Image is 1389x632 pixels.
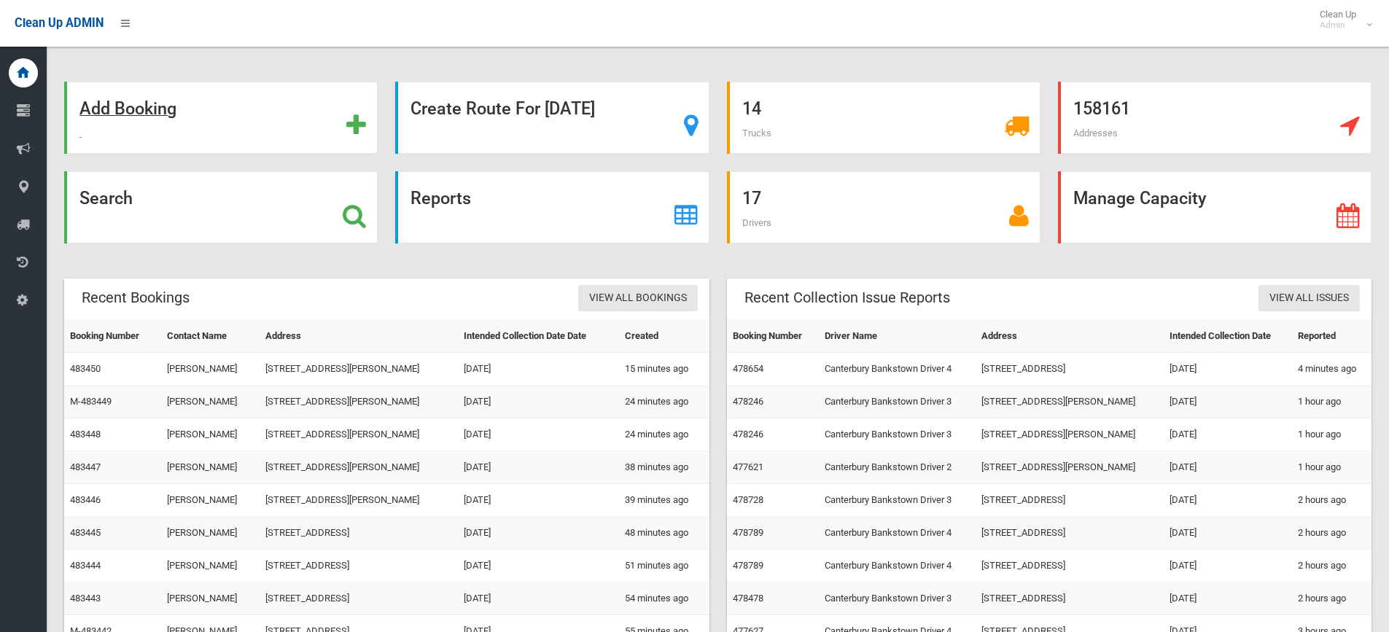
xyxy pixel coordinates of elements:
[79,188,133,208] strong: Search
[619,517,709,550] td: 48 minutes ago
[1073,188,1206,208] strong: Manage Capacity
[819,517,976,550] td: Canterbury Bankstown Driver 4
[79,98,176,119] strong: Add Booking
[819,550,976,582] td: Canterbury Bankstown Driver 4
[1312,9,1371,31] span: Clean Up
[1164,353,1292,386] td: [DATE]
[819,582,976,615] td: Canterbury Bankstown Driver 3
[619,484,709,517] td: 39 minutes ago
[976,484,1164,517] td: [STREET_ADDRESS]
[70,461,101,472] a: 483447
[742,188,761,208] strong: 17
[819,484,976,517] td: Canterbury Bankstown Driver 3
[1292,484,1372,517] td: 2 hours ago
[1164,517,1292,550] td: [DATE]
[733,560,763,571] a: 478789
[70,560,101,571] a: 483444
[458,550,619,582] td: [DATE]
[727,171,1040,243] a: 17 Drivers
[976,386,1164,418] td: [STREET_ADDRESS][PERSON_NAME]
[742,98,761,119] strong: 14
[619,353,709,386] td: 15 minutes ago
[411,98,595,119] strong: Create Route For [DATE]
[15,16,104,30] span: Clean Up ADMIN
[1258,285,1360,312] a: View All Issues
[727,284,968,312] header: Recent Collection Issue Reports
[458,386,619,418] td: [DATE]
[619,582,709,615] td: 54 minutes ago
[976,517,1164,550] td: [STREET_ADDRESS]
[161,517,259,550] td: [PERSON_NAME]
[1073,128,1118,139] span: Addresses
[161,451,259,484] td: [PERSON_NAME]
[733,429,763,440] a: 478246
[260,451,458,484] td: [STREET_ADDRESS][PERSON_NAME]
[733,593,763,604] a: 478478
[819,386,976,418] td: Canterbury Bankstown Driver 3
[70,396,112,407] a: M-483449
[1073,98,1130,119] strong: 158161
[260,418,458,451] td: [STREET_ADDRESS][PERSON_NAME]
[458,582,619,615] td: [DATE]
[458,517,619,550] td: [DATE]
[411,188,471,208] strong: Reports
[161,353,259,386] td: [PERSON_NAME]
[1292,517,1372,550] td: 2 hours ago
[819,320,976,353] th: Driver Name
[1164,550,1292,582] td: [DATE]
[1292,451,1372,484] td: 1 hour ago
[1164,418,1292,451] td: [DATE]
[619,320,709,353] th: Created
[976,582,1164,615] td: [STREET_ADDRESS]
[64,320,161,353] th: Booking Number
[976,353,1164,386] td: [STREET_ADDRESS]
[1292,386,1372,418] td: 1 hour ago
[819,418,976,451] td: Canterbury Bankstown Driver 3
[1164,484,1292,517] td: [DATE]
[260,517,458,550] td: [STREET_ADDRESS]
[458,353,619,386] td: [DATE]
[578,285,698,312] a: View All Bookings
[1320,20,1356,31] small: Admin
[1292,418,1372,451] td: 1 hour ago
[1292,582,1372,615] td: 2 hours ago
[260,484,458,517] td: [STREET_ADDRESS][PERSON_NAME]
[64,284,207,312] header: Recent Bookings
[458,320,619,353] th: Intended Collection Date Date
[976,451,1164,484] td: [STREET_ADDRESS][PERSON_NAME]
[260,582,458,615] td: [STREET_ADDRESS]
[1292,550,1372,582] td: 2 hours ago
[458,484,619,517] td: [DATE]
[1164,451,1292,484] td: [DATE]
[742,128,771,139] span: Trucks
[1292,320,1372,353] th: Reported
[1164,582,1292,615] td: [DATE]
[161,484,259,517] td: [PERSON_NAME]
[161,320,259,353] th: Contact Name
[395,82,709,154] a: Create Route For [DATE]
[733,396,763,407] a: 478246
[70,494,101,505] a: 483446
[395,171,709,243] a: Reports
[260,550,458,582] td: [STREET_ADDRESS]
[64,171,378,243] a: Search
[733,527,763,538] a: 478789
[727,320,819,353] th: Booking Number
[819,451,976,484] td: Canterbury Bankstown Driver 2
[976,550,1164,582] td: [STREET_ADDRESS]
[161,418,259,451] td: [PERSON_NAME]
[458,418,619,451] td: [DATE]
[70,593,101,604] a: 483443
[727,82,1040,154] a: 14 Trucks
[619,451,709,484] td: 38 minutes ago
[64,82,378,154] a: Add Booking
[161,550,259,582] td: [PERSON_NAME]
[619,386,709,418] td: 24 minutes ago
[976,418,1164,451] td: [STREET_ADDRESS][PERSON_NAME]
[976,320,1164,353] th: Address
[70,527,101,538] a: 483445
[1292,353,1372,386] td: 4 minutes ago
[70,363,101,374] a: 483450
[1164,320,1292,353] th: Intended Collection Date
[458,451,619,484] td: [DATE]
